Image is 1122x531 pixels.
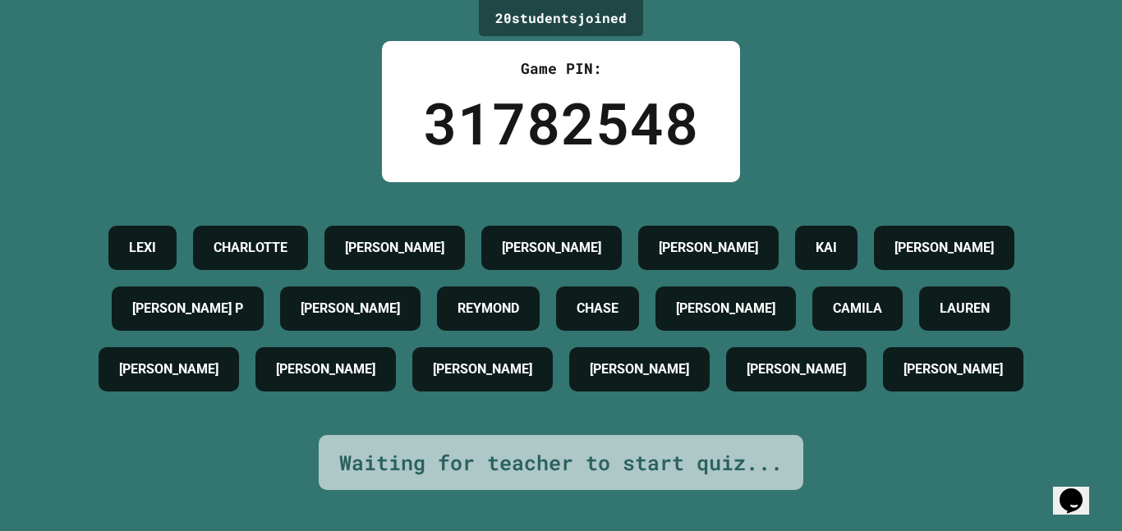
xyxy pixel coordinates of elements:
[129,238,156,258] h4: LEXI
[502,238,601,258] h4: [PERSON_NAME]
[214,238,287,258] h4: CHARLOTTE
[458,299,519,318] h4: REYMOND
[1053,465,1106,515] iframe: chat widget
[904,359,1003,379] h4: [PERSON_NAME]
[339,447,783,478] div: Waiting for teacher to start quiz...
[433,359,532,379] h4: [PERSON_NAME]
[119,359,218,379] h4: [PERSON_NAME]
[816,238,837,258] h4: KAI
[659,238,758,258] h4: [PERSON_NAME]
[423,80,699,166] div: 31782548
[940,299,990,318] h4: LAUREN
[423,57,699,80] div: Game PIN:
[301,299,400,318] h4: [PERSON_NAME]
[747,359,846,379] h4: [PERSON_NAME]
[276,359,375,379] h4: [PERSON_NAME]
[132,299,243,318] h4: [PERSON_NAME] P
[577,299,618,318] h4: CHASE
[894,238,994,258] h4: [PERSON_NAME]
[345,238,444,258] h4: [PERSON_NAME]
[676,299,775,318] h4: [PERSON_NAME]
[590,359,689,379] h4: [PERSON_NAME]
[833,299,882,318] h4: CAMILA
